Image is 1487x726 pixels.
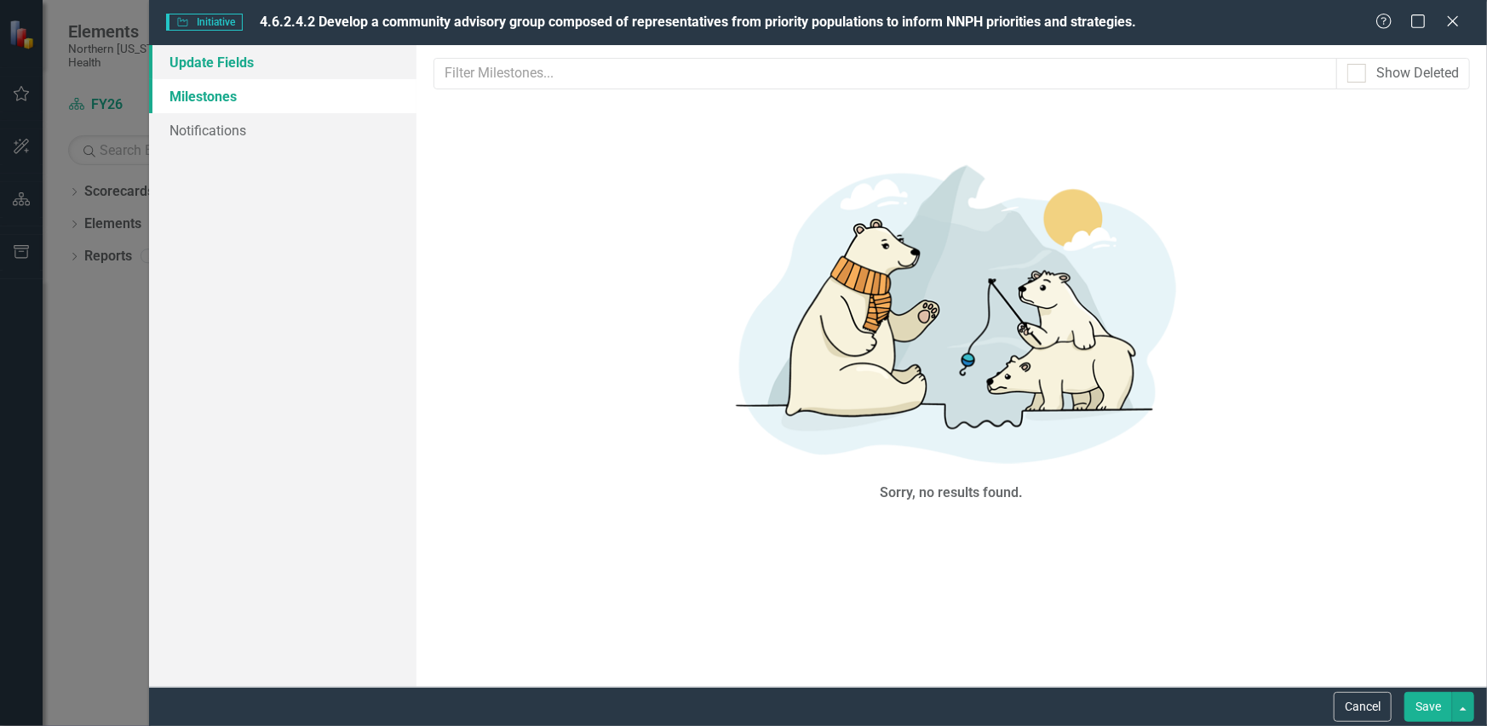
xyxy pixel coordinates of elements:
[166,14,243,31] span: Initiative
[880,483,1023,503] div: Sorry, no results found.
[433,58,1337,89] input: Filter Milestones...
[260,14,1136,30] span: 4.6.2.4.2 Develop a community advisory group composed of representatives from priority population...
[1334,692,1392,722] button: Cancel
[1376,64,1459,83] div: Show Deleted
[1404,692,1452,722] button: Save
[149,113,416,147] a: Notifications
[149,45,416,79] a: Update Fields
[696,142,1207,479] img: No results found
[149,79,416,113] a: Milestones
